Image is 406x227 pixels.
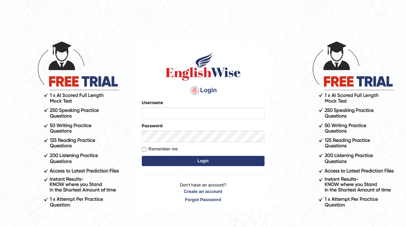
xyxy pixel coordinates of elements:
label: Username [142,99,163,106]
img: Logo of English Wise sign in for intelligent practice with AI [164,51,242,82]
label: Remember me [142,146,178,152]
button: Login [142,156,265,166]
label: Password [142,123,163,129]
p: Don't have an account? [142,182,265,203]
h4: Login [142,85,265,96]
input: Remember me [142,147,146,151]
a: Create an account [142,188,265,195]
a: Forgot Password [142,196,265,203]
